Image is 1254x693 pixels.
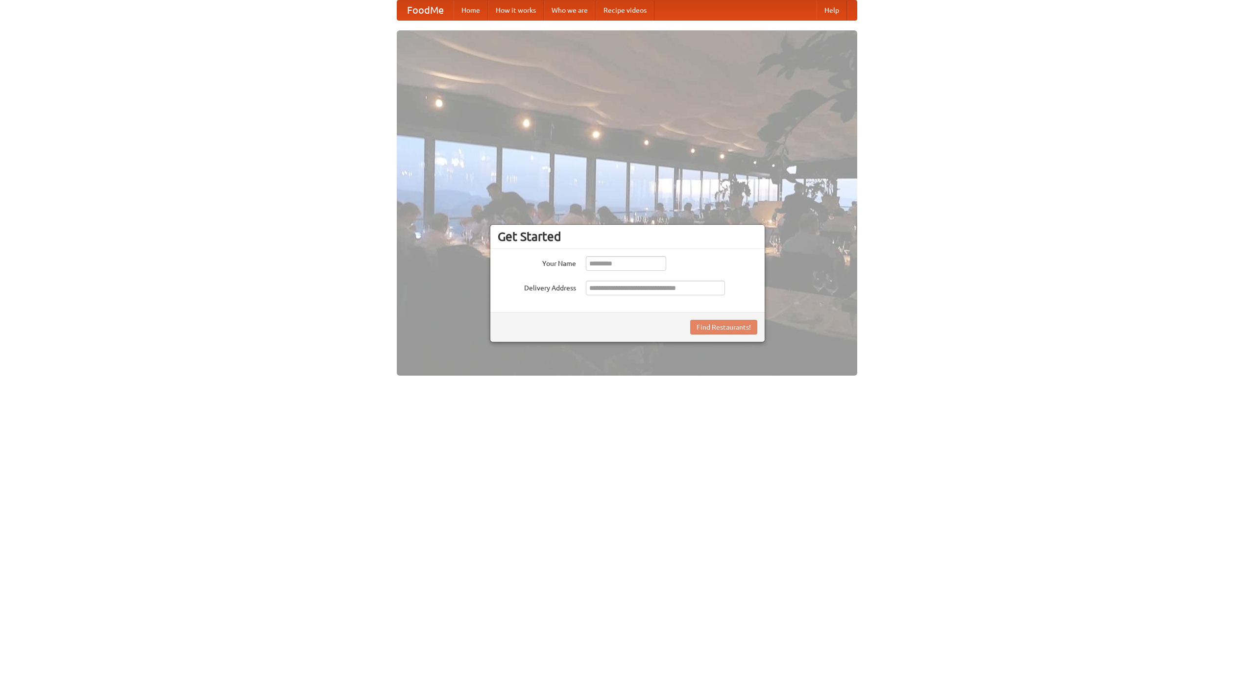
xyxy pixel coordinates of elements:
a: Help [817,0,847,20]
label: Delivery Address [498,281,576,293]
a: Who we are [544,0,596,20]
a: How it works [488,0,544,20]
h3: Get Started [498,229,757,244]
button: Find Restaurants! [690,320,757,335]
a: Home [454,0,488,20]
label: Your Name [498,256,576,268]
a: Recipe videos [596,0,654,20]
a: FoodMe [397,0,454,20]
